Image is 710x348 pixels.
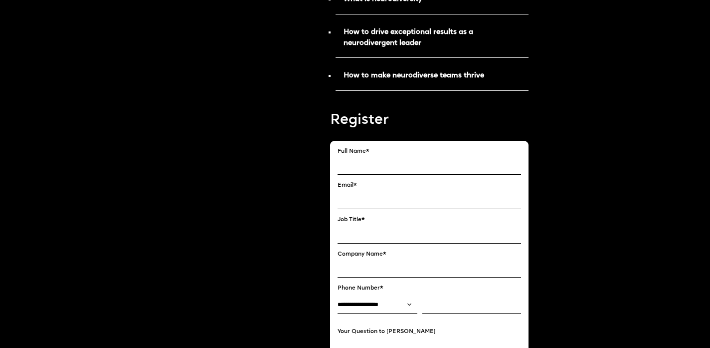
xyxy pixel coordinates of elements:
[338,148,521,155] label: Full Name
[338,329,521,336] label: Your Question to [PERSON_NAME]
[344,28,473,47] strong: How to drive exceptional results as a neurodivergent leader
[338,182,521,189] label: Email
[344,72,484,79] strong: How to make neurodiverse teams thrive
[338,217,521,224] label: Job Title
[338,285,521,292] label: Phone Number
[330,111,528,131] p: Register
[338,251,521,258] label: Company Name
